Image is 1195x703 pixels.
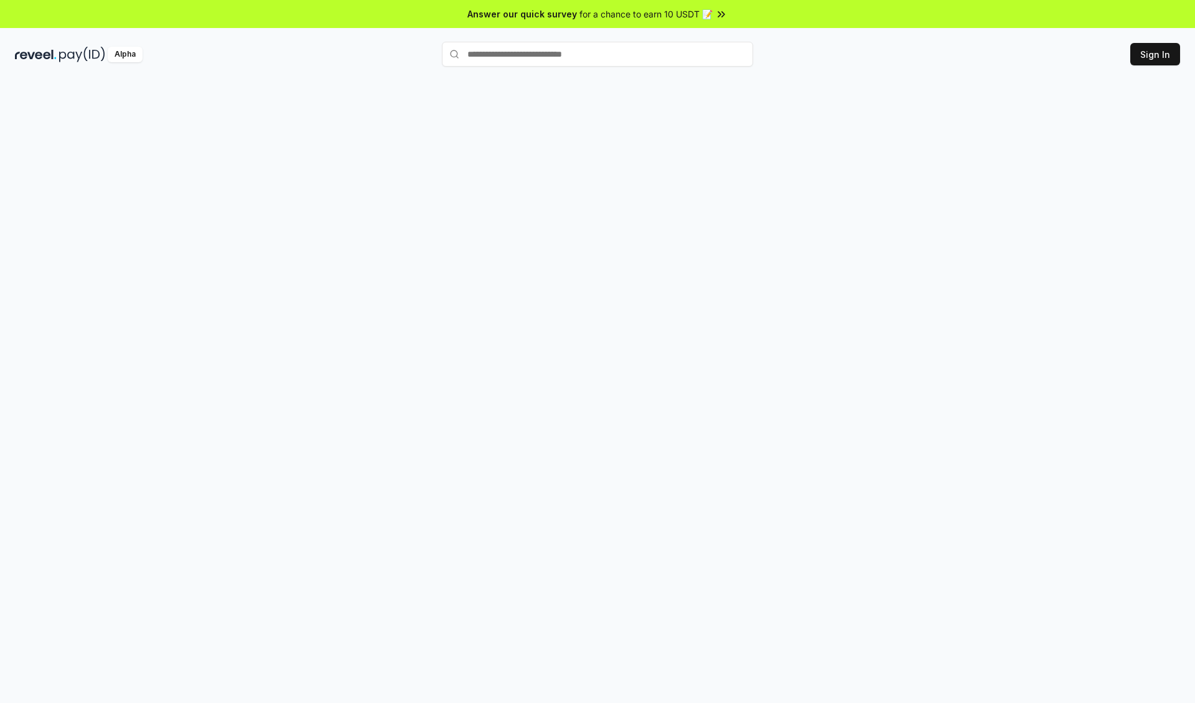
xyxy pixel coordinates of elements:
span: for a chance to earn 10 USDT 📝 [579,7,713,21]
span: Answer our quick survey [467,7,577,21]
button: Sign In [1130,43,1180,65]
img: reveel_dark [15,47,57,62]
img: pay_id [59,47,105,62]
div: Alpha [108,47,143,62]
